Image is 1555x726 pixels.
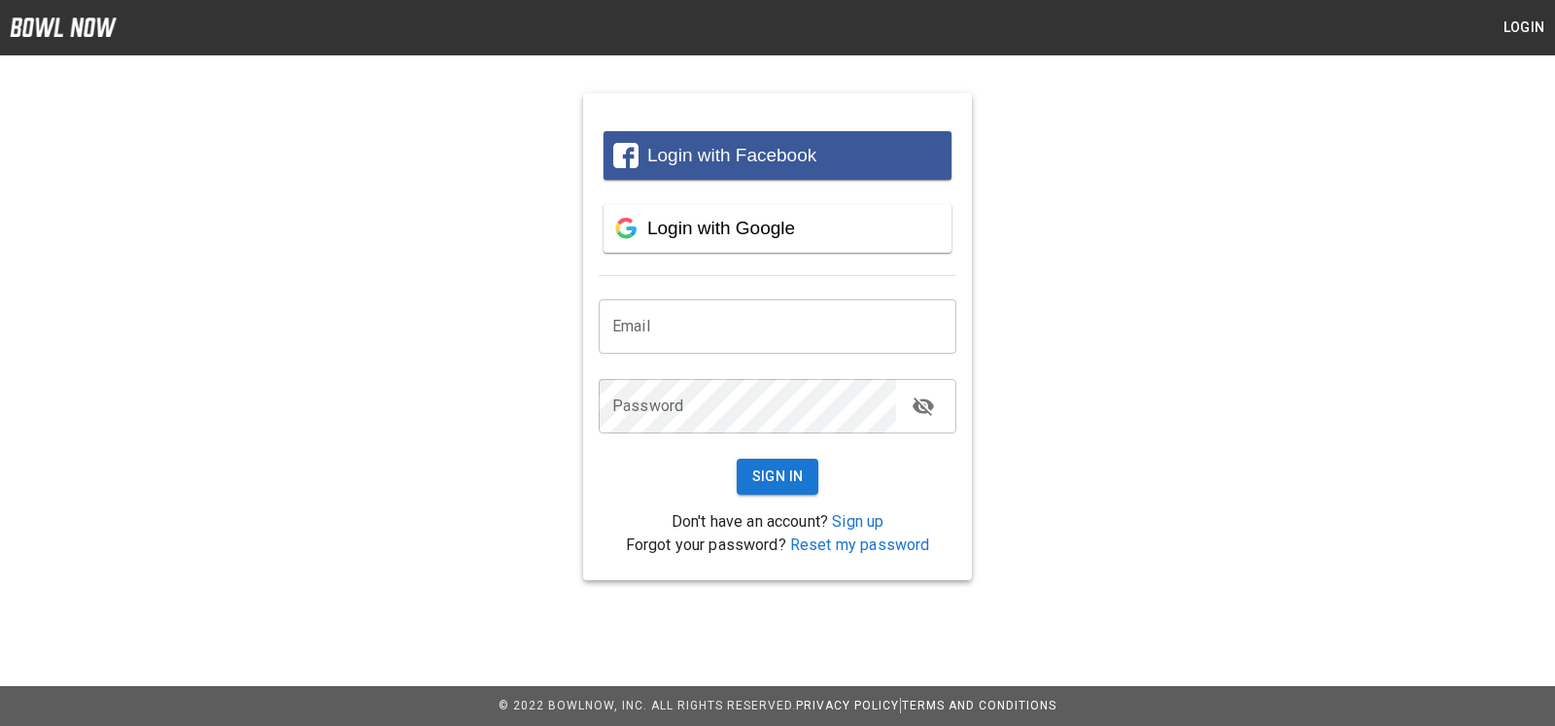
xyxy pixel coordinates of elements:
a: Sign up [832,512,883,531]
span: Login with Facebook [647,145,816,165]
a: Reset my password [790,536,930,554]
p: Don't have an account? [599,510,956,534]
button: Login [1493,10,1555,46]
span: Login with Google [647,218,795,238]
button: Login with Facebook [604,131,951,180]
a: Terms and Conditions [902,699,1056,712]
span: © 2022 BowlNow, Inc. All Rights Reserved. [499,699,796,712]
button: toggle password visibility [904,387,943,426]
p: Forgot your password? [599,534,956,557]
button: Sign In [737,459,819,495]
a: Privacy Policy [796,699,899,712]
img: logo [10,17,117,37]
button: Login with Google [604,204,951,253]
